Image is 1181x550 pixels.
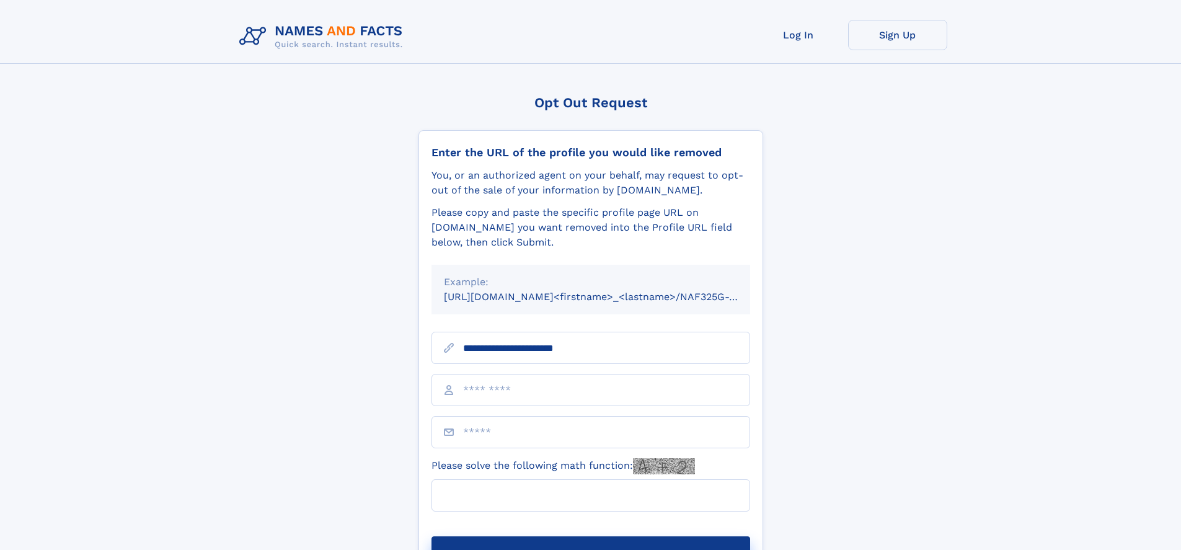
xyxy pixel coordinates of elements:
a: Log In [749,20,848,50]
small: [URL][DOMAIN_NAME]<firstname>_<lastname>/NAF325G-xxxxxxxx [444,291,774,303]
a: Sign Up [848,20,947,50]
div: Please copy and paste the specific profile page URL on [DOMAIN_NAME] you want removed into the Pr... [431,205,750,250]
label: Please solve the following math function: [431,458,695,474]
div: Example: [444,275,738,290]
div: You, or an authorized agent on your behalf, may request to opt-out of the sale of your informatio... [431,168,750,198]
div: Opt Out Request [418,95,763,110]
img: Logo Names and Facts [234,20,413,53]
div: Enter the URL of the profile you would like removed [431,146,750,159]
